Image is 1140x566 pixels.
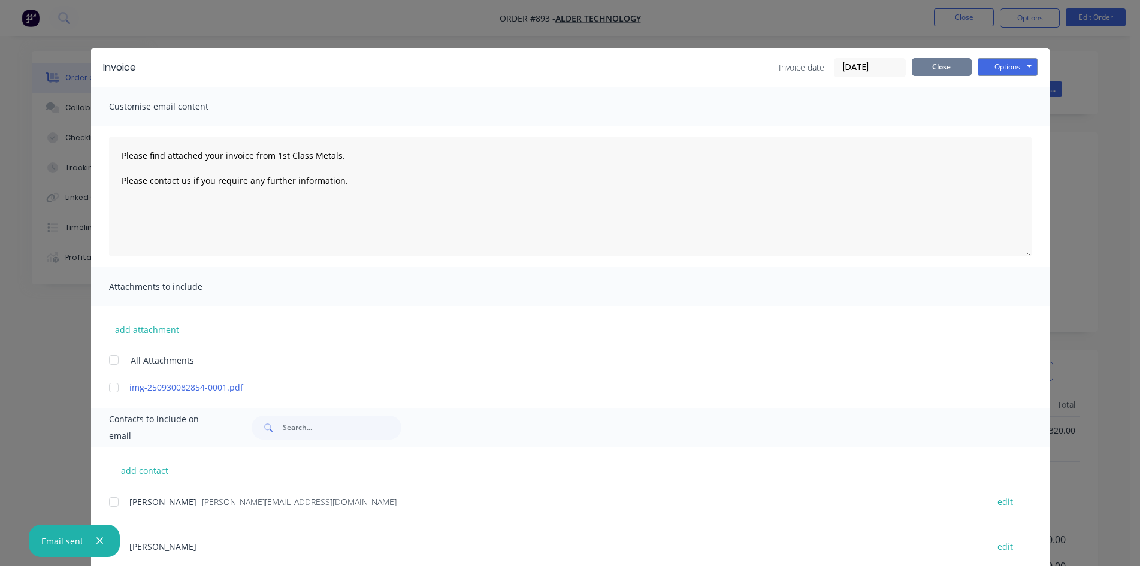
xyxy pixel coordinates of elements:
[129,541,196,552] span: [PERSON_NAME]
[129,381,976,394] a: img-250930082854-0001.pdf
[990,538,1020,555] button: edit
[990,494,1020,510] button: edit
[912,58,972,76] button: Close
[978,58,1038,76] button: Options
[41,535,83,547] div: Email sent
[109,98,241,115] span: Customise email content
[779,61,824,74] span: Invoice date
[109,461,181,479] button: add contact
[131,354,194,367] span: All Attachments
[283,416,401,440] input: Search...
[103,60,136,75] div: Invoice
[109,411,222,444] span: Contacts to include on email
[109,137,1032,256] textarea: Please find attached your invoice from 1st Class Metals. Please contact us if you require any fur...
[129,496,196,507] span: [PERSON_NAME]
[109,279,241,295] span: Attachments to include
[196,496,397,507] span: - [PERSON_NAME][EMAIL_ADDRESS][DOMAIN_NAME]
[109,320,185,338] button: add attachment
